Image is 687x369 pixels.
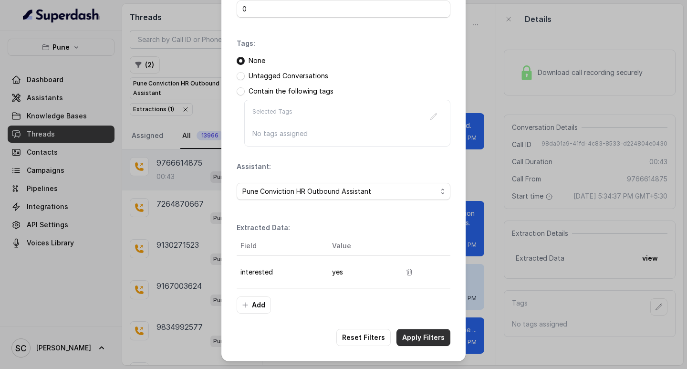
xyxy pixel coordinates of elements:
[249,56,265,65] p: None
[252,129,442,138] p: No tags assigned
[237,183,450,200] button: Pune Conviction HR Outbound Assistant
[324,256,393,289] td: yes
[237,162,271,171] p: Assistant:
[237,223,290,232] p: Extracted Data:
[336,329,391,346] button: Reset Filters
[237,39,255,48] p: Tags:
[237,256,324,289] td: interested
[249,71,328,81] p: Untagged Conversations
[324,236,393,256] th: Value
[242,186,437,197] span: Pune Conviction HR Outbound Assistant
[252,108,292,125] p: Selected Tags
[396,329,450,346] button: Apply Filters
[237,236,324,256] th: Field
[237,296,271,314] button: Add
[249,86,333,96] p: Contain the following tags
